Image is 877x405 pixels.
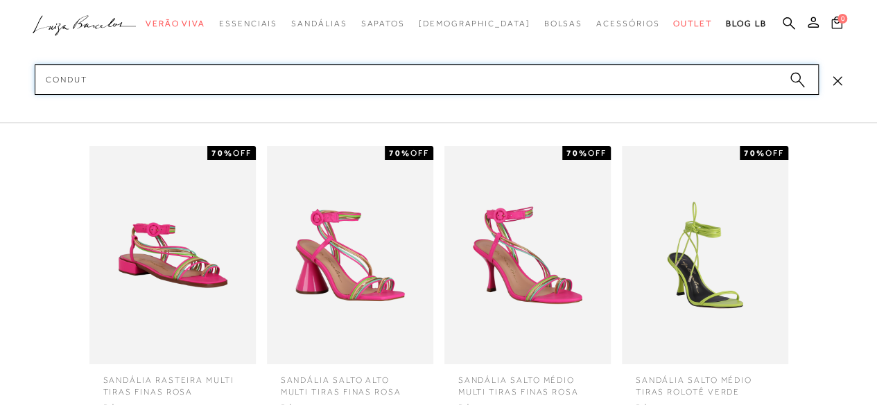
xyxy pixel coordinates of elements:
[827,15,846,34] button: 0
[35,64,819,95] input: Buscar.
[419,19,530,28] span: [DEMOGRAPHIC_DATA]
[267,146,433,364] img: Sandália salto alto multi tiras finas rosa
[93,364,252,398] span: Sandália rasteira multi tiras finas rosa
[596,19,659,28] span: Acessórios
[544,11,582,37] a: categoryNavScreenReaderText
[726,19,766,28] span: BLOG LB
[146,19,205,28] span: Verão Viva
[673,19,712,28] span: Outlet
[625,364,785,398] span: Sandália salto médio Tiras rolotê verde
[211,148,233,158] strong: 70%
[726,11,766,37] a: BLOG LB
[233,148,252,158] span: OFF
[622,146,788,364] img: Sandália salto médio Tiras rolotê verde
[444,146,611,364] img: Sandália salto médio multi tiras finas rosa
[765,148,784,158] span: OFF
[219,11,277,37] a: categoryNavScreenReaderText
[448,364,607,398] span: Sandália salto médio multi tiras finas rosa
[89,146,256,364] img: Sandália rasteira multi tiras finas rosa
[361,19,404,28] span: Sapatos
[219,19,277,28] span: Essenciais
[673,11,712,37] a: categoryNavScreenReaderText
[291,11,347,37] a: categoryNavScreenReaderText
[588,148,607,158] span: OFF
[744,148,765,158] strong: 70%
[410,148,429,158] span: OFF
[544,19,582,28] span: Bolsas
[837,14,847,24] span: 0
[566,148,588,158] strong: 70%
[596,11,659,37] a: categoryNavScreenReaderText
[389,148,410,158] strong: 70%
[291,19,347,28] span: Sandálias
[270,364,430,398] span: Sandália salto alto multi tiras finas rosa
[146,11,205,37] a: categoryNavScreenReaderText
[361,11,404,37] a: categoryNavScreenReaderText
[419,11,530,37] a: noSubCategoriesText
